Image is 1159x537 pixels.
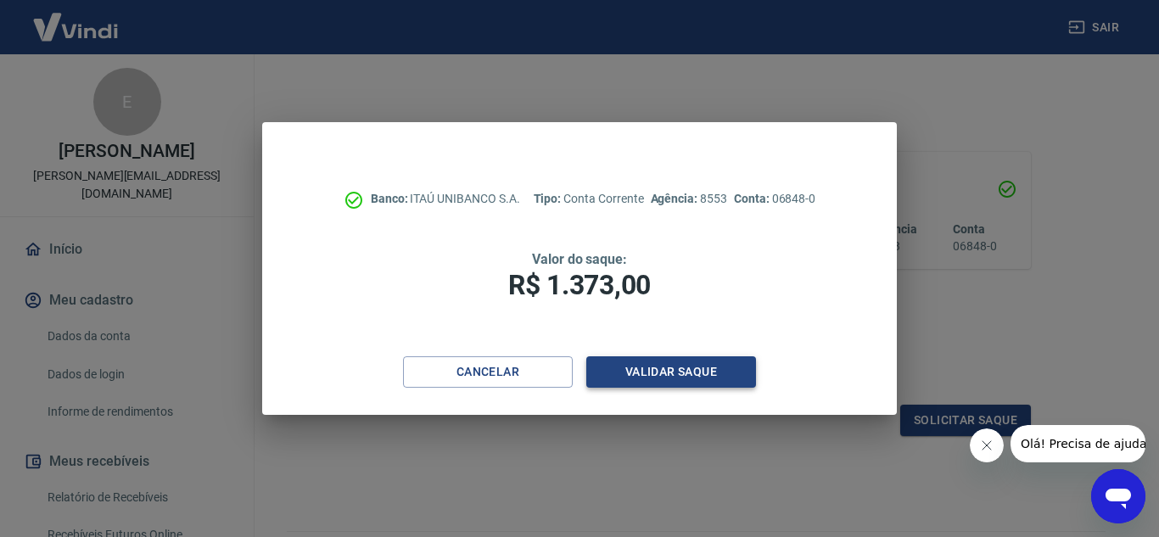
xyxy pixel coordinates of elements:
[1011,425,1145,462] iframe: Mensagem da empresa
[534,190,644,208] p: Conta Corrente
[586,356,756,388] button: Validar saque
[970,428,1004,462] iframe: Fechar mensagem
[508,269,651,301] span: R$ 1.373,00
[651,190,727,208] p: 8553
[534,192,564,205] span: Tipo:
[532,251,627,267] span: Valor do saque:
[403,356,573,388] button: Cancelar
[734,192,772,205] span: Conta:
[10,12,143,25] span: Olá! Precisa de ajuda?
[371,190,520,208] p: ITAÚ UNIBANCO S.A.
[371,192,411,205] span: Banco:
[651,192,701,205] span: Agência:
[1091,469,1145,523] iframe: Botão para abrir a janela de mensagens
[734,190,815,208] p: 06848-0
